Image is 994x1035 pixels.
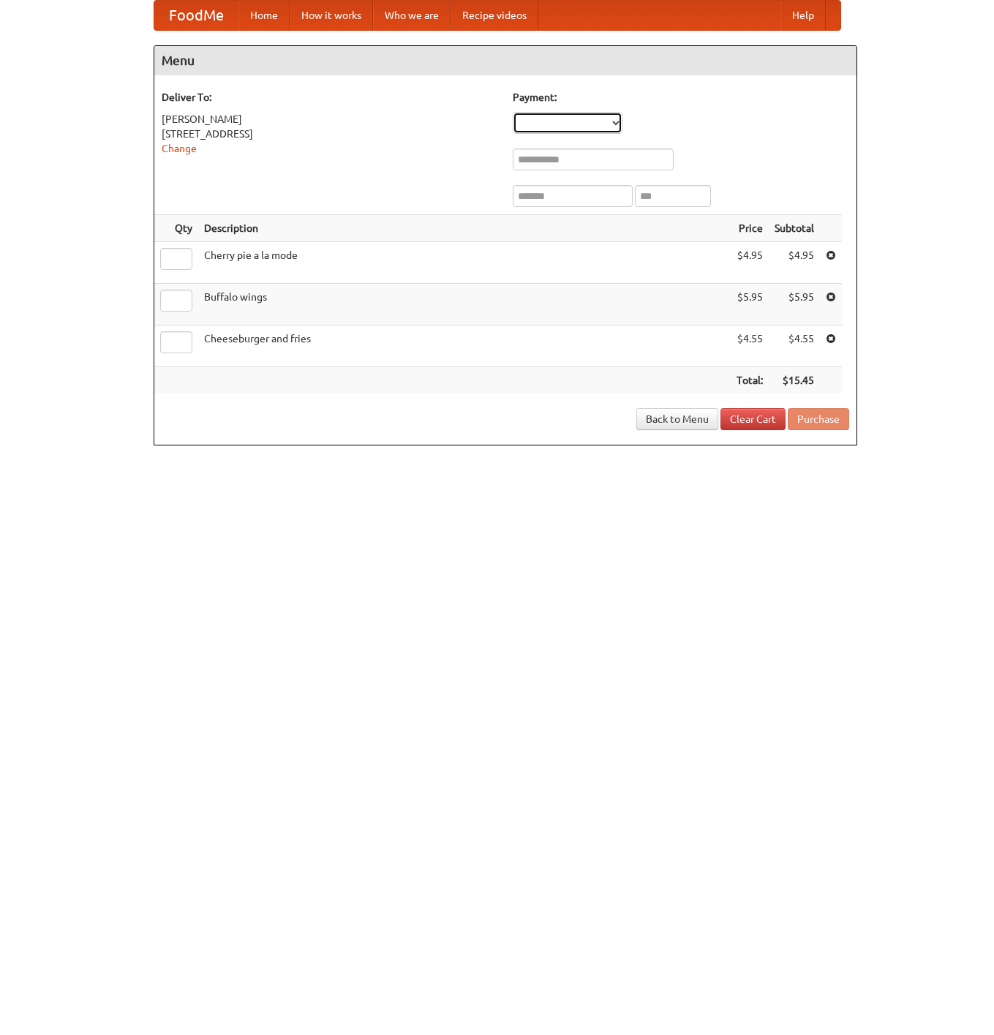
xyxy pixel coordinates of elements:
[513,90,849,105] h5: Payment:
[780,1,826,30] a: Help
[162,143,197,154] a: Change
[636,408,718,430] a: Back to Menu
[162,90,498,105] h5: Deliver To:
[290,1,373,30] a: How it works
[451,1,538,30] a: Recipe videos
[769,325,820,367] td: $4.55
[769,367,820,394] th: $15.45
[731,325,769,367] td: $4.55
[198,215,731,242] th: Description
[720,408,786,430] a: Clear Cart
[373,1,451,30] a: Who we are
[769,215,820,242] th: Subtotal
[788,408,849,430] button: Purchase
[162,112,498,127] div: [PERSON_NAME]
[198,242,731,284] td: Cherry pie a la mode
[731,242,769,284] td: $4.95
[731,367,769,394] th: Total:
[154,215,198,242] th: Qty
[769,284,820,325] td: $5.95
[198,284,731,325] td: Buffalo wings
[154,1,238,30] a: FoodMe
[154,46,856,75] h4: Menu
[238,1,290,30] a: Home
[198,325,731,367] td: Cheeseburger and fries
[731,284,769,325] td: $5.95
[731,215,769,242] th: Price
[769,242,820,284] td: $4.95
[162,127,498,141] div: [STREET_ADDRESS]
